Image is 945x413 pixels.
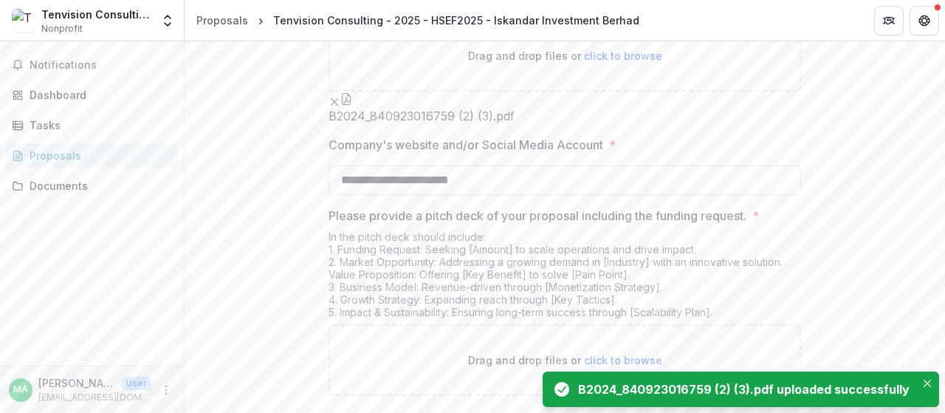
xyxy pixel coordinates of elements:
button: Get Help [910,6,939,35]
div: Proposals [30,148,166,163]
div: Tenvision Consulting [41,7,151,22]
div: Documents [30,178,166,194]
span: Nonprofit [41,22,83,35]
span: click to browse [584,50,662,62]
button: Notifications [6,53,178,77]
span: Notifications [30,59,172,72]
div: Tenvision Consulting - 2025 - HSEF2025 - Iskandar Investment Berhad [273,13,639,28]
div: Remove FileB2024_840923016759 (2) (3).pdf [329,92,515,123]
button: Partners [874,6,904,35]
span: B2024_840923016759 (2) (3).pdf [329,109,515,123]
p: Drag and drop files or [468,352,662,368]
button: Close [918,375,936,392]
div: Tasks [30,117,166,133]
div: Mohd Faizal Bin Ayob [13,385,28,395]
a: Proposals [6,143,178,168]
p: Drag and drop files or [468,48,662,64]
button: More [157,381,175,399]
a: Documents [6,174,178,198]
div: Dashboard [30,87,166,103]
p: Please provide a pitch deck of your proposal including the funding request. [329,207,746,225]
button: Remove File [329,92,340,109]
a: Dashboard [6,83,178,107]
img: Tenvision Consulting [12,9,35,33]
nav: breadcrumb [190,10,645,31]
button: Open entity switcher [157,6,178,35]
a: Proposals [190,10,254,31]
a: Tasks [6,113,178,137]
div: Proposals [196,13,248,28]
div: B2024_840923016759 (2) (3).pdf uploaded successfully [578,380,910,398]
p: Company's website and/or Social Media Account [329,136,603,154]
div: Notifications-bottom-right [537,366,945,413]
div: In the pitch deck should include: 1. Funding Request: Seeking [Amount] to scale operations and dr... [329,231,801,324]
p: User [121,377,151,390]
span: click to browse [584,354,662,366]
p: [EMAIL_ADDRESS][DOMAIN_NAME] [38,391,151,404]
p: [PERSON_NAME] [38,375,115,391]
